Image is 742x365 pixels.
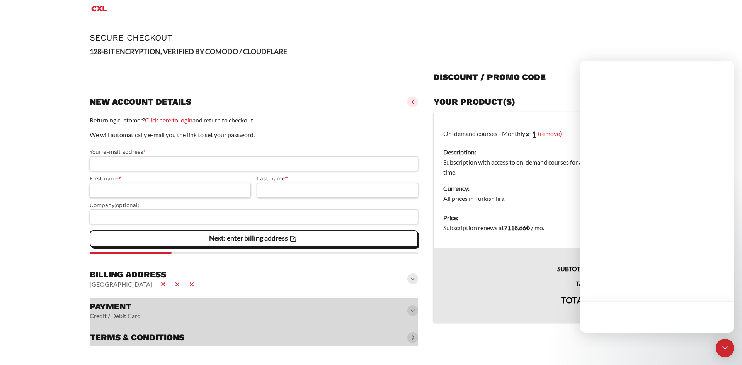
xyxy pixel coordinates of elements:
dt: Price: [443,213,643,223]
th: Subtotal [434,248,596,274]
dd: Subscription with access to on-demand courses for a single user. Cancel any time. [443,157,643,177]
strong: 128-BIT ENCRYPTION, VERIFIED BY COMODO / CLOUDFLARE [90,47,287,56]
bdi: 7118.66 [504,224,530,231]
span: Subscription renews at . [443,224,544,231]
dd: All prices in Turkish lira. [443,194,643,204]
vaadin-button: Next: enter billing address [90,230,418,247]
label: Company [90,201,418,210]
span: ₺ [526,224,530,231]
a: (remove) [538,129,562,137]
strong: × 1 [525,129,537,139]
td: On-demand courses - Monthly [434,112,652,209]
label: First name [90,174,251,183]
vaadin-horizontal-layout: [GEOGRAPHIC_DATA] — — — [90,280,196,289]
h3: Discount / promo code [434,72,546,83]
a: Click here to login [145,116,192,124]
h3: Billing address [90,269,196,280]
p: Returning customer? and return to checkout. [90,115,418,125]
label: Your e-mail address [90,148,418,156]
h3: New account details [90,97,191,107]
p: We will automatically e-mail you the link to set your password. [90,130,418,140]
span: (optional) [114,202,140,208]
div: Open Intercom Messenger [716,339,734,357]
h1: Secure Checkout [90,33,652,42]
th: Total [434,289,596,323]
span: / mo [531,224,543,231]
dt: Description: [443,147,643,157]
th: Tax [434,274,596,289]
label: Last name [257,174,418,183]
dt: Currency: [443,183,643,194]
